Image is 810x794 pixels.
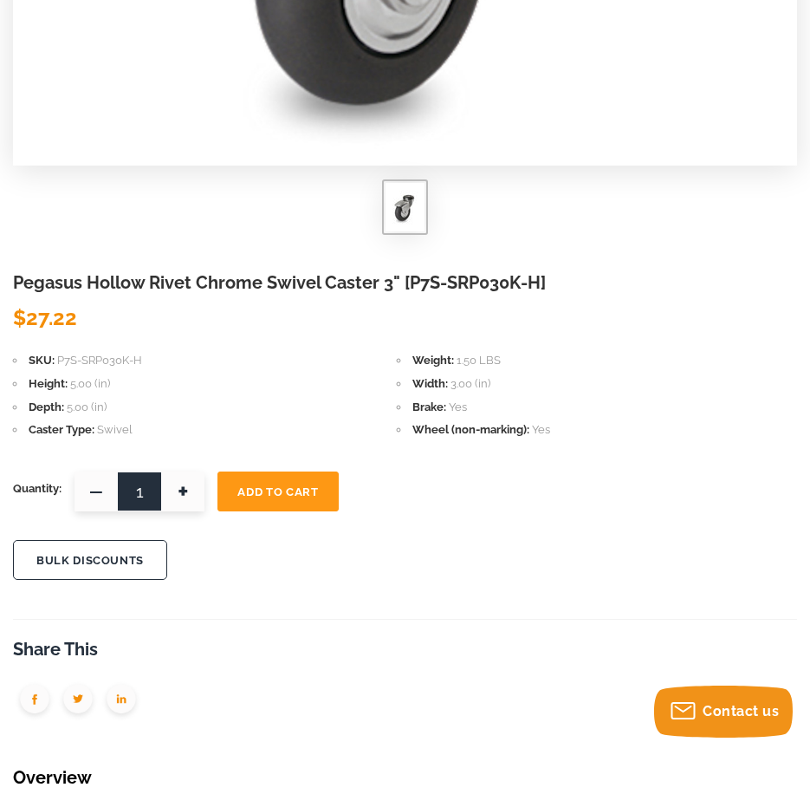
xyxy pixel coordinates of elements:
[412,377,448,390] span: Width
[13,767,92,788] a: Overview
[29,377,68,390] span: Height
[100,680,143,723] img: group-1951.png
[29,354,55,367] span: SKU
[13,305,77,330] span: $27.22
[70,377,110,390] span: 5.00 (in)
[412,400,446,413] span: Brake
[392,190,418,225] img: Pegasus Hollow Rivet Chrome Swivel Caster 3" [P7S-SRP030K-H]
[457,354,501,367] span: 1.50 LBS
[412,354,454,367] span: Weight
[29,400,64,413] span: Depth
[97,423,133,436] span: Swivel
[75,472,118,511] span: —
[450,377,490,390] span: 3.00 (in)
[13,472,62,506] span: Quantity
[703,703,779,719] span: Contact us
[13,680,56,723] img: group-1950.png
[67,400,107,413] span: 5.00 (in)
[654,686,793,738] button: Contact us
[161,472,204,511] span: +
[217,472,339,511] button: Add To Cart
[532,423,550,436] span: Yes
[29,423,94,436] span: Caster Type
[449,400,467,413] span: Yes
[412,423,529,436] span: Wheel (non-marking)
[57,354,142,367] span: P7S-SRP030K-H
[237,485,318,498] span: Add To Cart
[13,270,797,296] h1: Pegasus Hollow Rivet Chrome Swivel Caster 3" [P7S-SRP030K-H]
[13,540,167,580] button: BULK DISCOUNTS
[56,680,100,723] img: group-1949.png
[13,637,797,662] h3: Share This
